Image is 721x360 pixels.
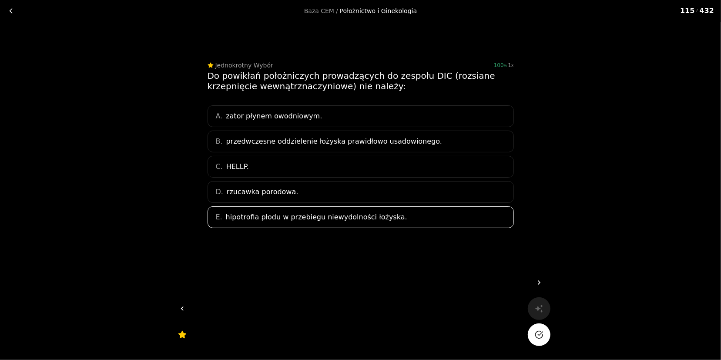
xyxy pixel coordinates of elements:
[226,111,322,121] span: zator płynem owodniowym.
[216,187,223,197] span: D.
[208,181,514,203] div: D.rzucawka porodowa.
[216,111,223,121] span: A.
[208,71,514,91] div: Do powikłań położniczych prowadzących do zespołu DIC (rozsiane krzepnięcie wewnątrznaczyniowe) ni...
[216,136,223,147] span: B.
[208,156,514,178] div: C.HELLP.
[216,161,223,172] span: C.
[216,212,222,222] span: E.
[208,105,514,127] div: A.zator płynem owodniowym.
[208,131,514,152] div: B.przedwczesne oddzielenie łożyska prawidłowo usadowionego.
[680,6,718,16] div: 115 432
[215,62,273,68] div: Jednokrotny Wybór
[208,206,514,228] div: E.hipotrofia płodu w przebiegu niewydolności łożyska.
[494,62,507,68] span: 100
[227,187,298,197] span: rzucawka porodowa.
[336,8,338,14] span: /
[226,212,407,222] span: hipotrofia płodu w przebiegu niewydolności łożyska.
[304,8,334,14] a: Baza CEM
[226,136,442,147] span: przedwczesne oddzielenie łożyska prawidłowo usadowionego.
[494,62,514,68] div: 100%
[340,8,417,14] div: Położnictwo i Ginekologia
[697,6,698,16] span: /
[528,323,550,346] button: Na pewno?
[508,62,513,68] div: 1
[226,161,249,172] span: HELLP.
